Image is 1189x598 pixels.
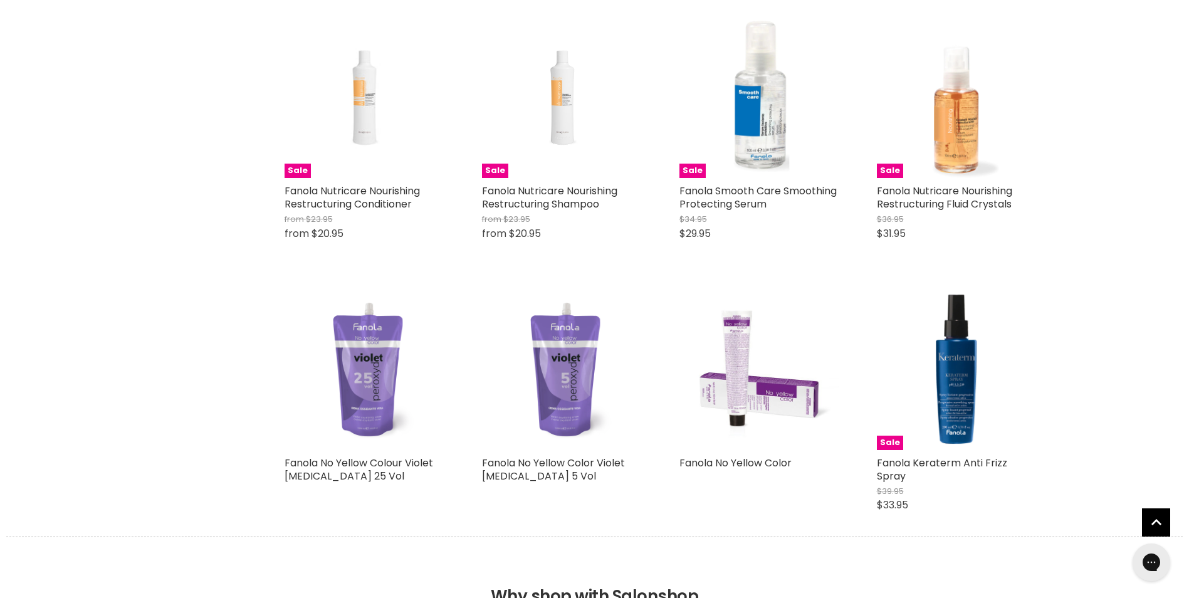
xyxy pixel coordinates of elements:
[482,164,508,178] span: Sale
[503,213,530,225] span: $23.95
[1126,539,1176,585] iframe: Gorgias live chat messenger
[877,456,1007,483] a: Fanola Keraterm Anti Frizz Spray
[285,213,304,225] span: from
[482,226,506,241] span: from
[509,226,541,241] span: $20.95
[877,213,904,225] span: $36.95
[877,184,1012,211] a: Fanola Nutricare Nourishing Restructuring Fluid Crystals
[877,226,906,241] span: $31.95
[311,18,417,178] img: Fanola Nutricare Nourishing Restructuring Conditioner
[679,18,839,178] img: Fanola Smooth Care Smoothing Protecting Serum
[482,456,625,483] a: Fanola No Yellow Color Violet [MEDICAL_DATA] 5 Vol
[285,164,311,178] span: Sale
[285,18,444,178] a: Fanola Nutricare Nourishing Restructuring ConditionerSale
[679,226,711,241] span: $29.95
[508,18,615,178] img: Fanola Nutricare Nourishing Restructuring Shampoo
[877,164,903,178] span: Sale
[508,290,615,450] img: Fanola No Yellow Color Violet Peroxide 5 Vol
[877,18,1037,178] img: Fanola Nutricare Nourishing Restructuring Fluid Crystals
[482,213,501,225] span: from
[877,290,1037,450] img: Fanola Keraterm Anti Frizz Spray
[679,164,706,178] span: Sale
[285,290,444,450] a: Fanola No Yellow Colour Violet Peroxide 25 Vol
[482,290,642,450] a: Fanola No Yellow Color Violet Peroxide 5 Vol
[312,226,343,241] span: $20.95
[306,213,333,225] span: $23.95
[679,184,837,211] a: Fanola Smooth Care Smoothing Protecting Serum
[482,184,617,211] a: Fanola Nutricare Nourishing Restructuring Shampoo
[877,18,1037,178] a: Fanola Nutricare Nourishing Restructuring Fluid CrystalsSale
[311,290,417,450] img: Fanola No Yellow Colour Violet Peroxide 25 Vol
[285,456,433,483] a: Fanola No Yellow Colour Violet [MEDICAL_DATA] 25 Vol
[285,184,420,211] a: Fanola Nutricare Nourishing Restructuring Conditioner
[679,213,707,225] span: $34.95
[679,290,839,450] img: Fanola No Yellow Color
[877,498,908,512] span: $33.95
[482,18,642,178] a: Fanola Nutricare Nourishing Restructuring ShampooSale
[285,226,309,241] span: from
[679,18,839,178] a: Fanola Smooth Care Smoothing Protecting SerumSale
[877,290,1037,450] a: Fanola Keraterm Anti Frizz SpraySale
[877,436,903,450] span: Sale
[877,485,904,497] span: $39.95
[679,456,792,470] a: Fanola No Yellow Color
